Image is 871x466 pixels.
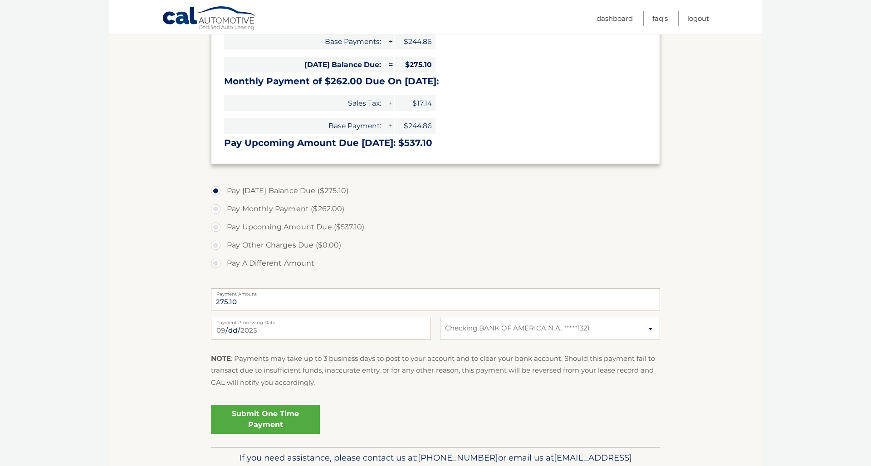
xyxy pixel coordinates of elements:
[395,95,435,111] span: $17.14
[211,182,660,200] label: Pay [DATE] Balance Due ($275.10)
[395,34,435,49] span: $244.86
[211,236,660,254] label: Pay Other Charges Due ($0.00)
[224,95,385,111] span: Sales Tax:
[224,137,647,149] h3: Pay Upcoming Amount Due [DATE]: $537.10
[211,288,660,311] input: Payment Amount
[385,118,394,134] span: +
[385,34,394,49] span: +
[211,353,660,388] p: : Payments may take up to 3 business days to post to your account and to clear your bank account....
[597,11,633,26] a: Dashboard
[211,317,431,324] label: Payment Processing Date
[224,57,385,73] span: [DATE] Balance Due:
[211,288,660,296] label: Payment Amount
[687,11,709,26] a: Logout
[385,57,394,73] span: =
[211,405,320,434] a: Submit One Time Payment
[395,57,435,73] span: $275.10
[211,317,431,340] input: Payment Date
[211,200,660,218] label: Pay Monthly Payment ($262.00)
[224,76,647,87] h3: Monthly Payment of $262.00 Due On [DATE]:
[395,118,435,134] span: $244.86
[385,95,394,111] span: +
[224,118,385,134] span: Base Payment:
[224,34,385,49] span: Base Payments:
[162,6,257,32] a: Cal Automotive
[418,452,498,463] span: [PHONE_NUMBER]
[652,11,668,26] a: FAQ's
[211,254,660,272] label: Pay A Different Amount
[211,218,660,236] label: Pay Upcoming Amount Due ($537.10)
[211,354,231,363] strong: NOTE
